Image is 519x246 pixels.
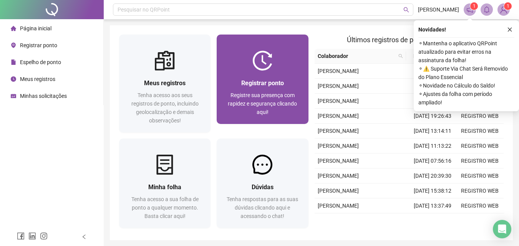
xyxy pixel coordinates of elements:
[11,59,16,65] span: file
[483,6,490,13] span: bell
[418,5,459,14] span: [PERSON_NAME]
[20,42,57,48] span: Registrar ponto
[409,64,456,79] td: [DATE] 13:05:58
[11,76,16,82] span: clock-circle
[318,143,359,149] span: [PERSON_NAME]
[81,234,87,239] span: left
[409,79,456,94] td: [DATE] 10:42:38
[131,196,199,219] span: Tenha acesso a sua folha de ponto a qualquer momento. Basta clicar aqui!
[403,7,409,13] span: search
[409,198,456,213] td: [DATE] 13:37:49
[20,93,67,99] span: Minhas solicitações
[252,183,274,191] span: Dúvidas
[318,188,359,194] span: [PERSON_NAME]
[318,52,396,60] span: Colaborador
[131,92,199,124] span: Tenha acesso aos seus registros de ponto, incluindo geolocalização e demais observações!
[241,79,284,87] span: Registrar ponto
[397,50,405,62] span: search
[20,76,55,82] span: Meus registros
[11,43,16,48] span: environment
[456,213,504,228] td: REGISTRO WEB
[470,2,478,10] sup: 1
[409,124,456,139] td: [DATE] 13:14:11
[409,139,456,154] td: [DATE] 11:13:22
[398,54,403,58] span: search
[318,68,359,74] span: [PERSON_NAME]
[409,109,456,124] td: [DATE] 19:26:43
[409,213,456,228] td: [DATE] 07:59:06
[318,83,359,89] span: [PERSON_NAME]
[217,35,308,124] a: Registrar pontoRegistre sua presença com rapidez e segurança clicando aqui!
[28,232,36,240] span: linkedin
[418,90,514,107] span: ⚬ Ajustes da folha com período ampliado!
[507,27,512,32] span: close
[144,79,186,87] span: Meus registros
[148,183,181,191] span: Minha folha
[473,3,476,9] span: 1
[498,4,509,15] img: 90472
[456,109,504,124] td: REGISTRO WEB
[409,168,456,183] td: [DATE] 20:39:30
[318,173,359,179] span: [PERSON_NAME]
[456,183,504,198] td: REGISTRO WEB
[11,26,16,31] span: home
[418,64,514,81] span: ⚬ ⚠️ Suporte Via Chat Será Removido do Plano Essencial
[227,196,298,219] span: Tenha respostas para as suas dúvidas clicando aqui e acessando o chat!
[228,92,297,115] span: Registre sua presença com rapidez e segurança clicando aqui!
[409,52,443,60] span: Data/Hora
[20,59,61,65] span: Espelho de ponto
[17,232,25,240] span: facebook
[409,183,456,198] td: [DATE] 15:38:12
[318,113,359,119] span: [PERSON_NAME]
[20,25,51,31] span: Página inicial
[318,203,359,209] span: [PERSON_NAME]
[456,124,504,139] td: REGISTRO WEB
[493,220,511,238] div: Open Intercom Messenger
[418,81,514,90] span: ⚬ Novidade no Cálculo do Saldo!
[318,158,359,164] span: [PERSON_NAME]
[318,98,359,104] span: [PERSON_NAME]
[11,93,16,99] span: schedule
[456,168,504,183] td: REGISTRO WEB
[217,139,308,228] a: DúvidasTenha respostas para as suas dúvidas clicando aqui e acessando o chat!
[119,139,211,228] a: Minha folhaTenha acesso a sua folha de ponto a qualquer momento. Basta clicar aqui!
[347,36,471,44] span: Últimos registros de ponto sincronizados
[466,6,473,13] span: notification
[507,3,509,9] span: 1
[406,49,452,64] th: Data/Hora
[409,94,456,109] td: [DATE] 08:05:18
[418,25,446,34] span: Novidades !
[504,2,512,10] sup: Atualize o seu contato no menu Meus Dados
[456,154,504,168] td: REGISTRO WEB
[318,128,359,134] span: [PERSON_NAME]
[119,35,211,132] a: Meus registrosTenha acesso aos seus registros de ponto, incluindo geolocalização e demais observa...
[418,39,514,64] span: ⚬ Mantenha o aplicativo QRPoint atualizado para evitar erros na assinatura da folha!
[40,232,48,240] span: instagram
[456,139,504,154] td: REGISTRO WEB
[456,198,504,213] td: REGISTRO WEB
[409,154,456,168] td: [DATE] 07:56:16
